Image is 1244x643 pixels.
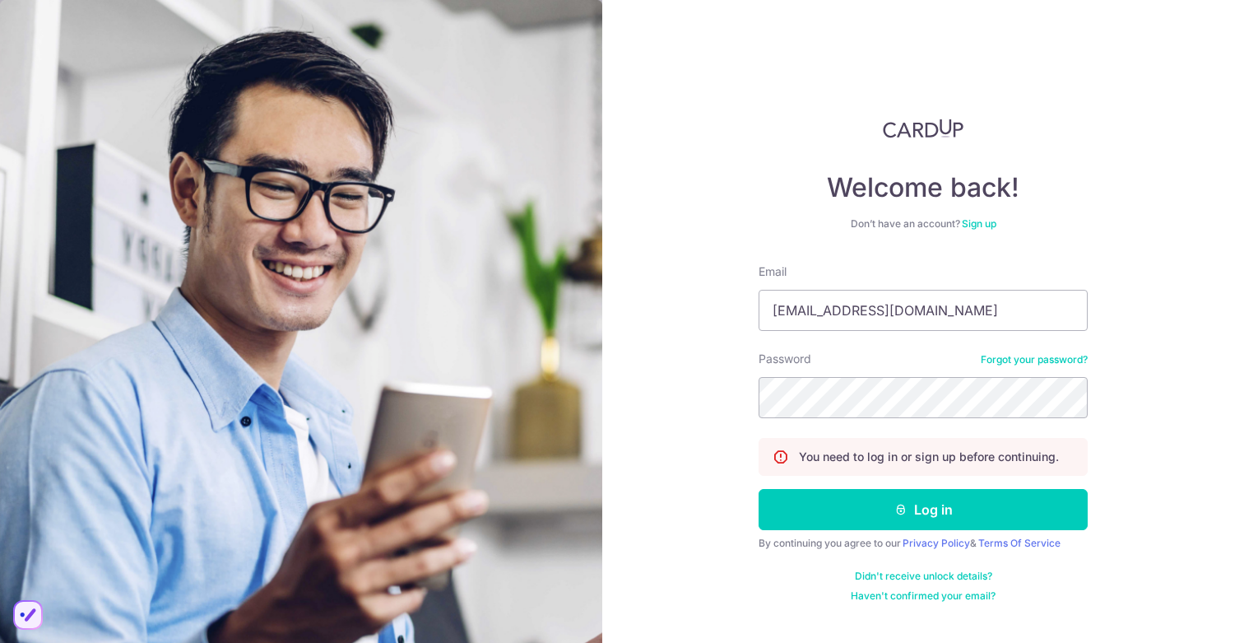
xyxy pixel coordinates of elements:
[759,171,1088,204] h4: Welcome back!
[903,537,970,549] a: Privacy Policy
[759,537,1088,550] div: By continuing you agree to our &
[883,119,963,138] img: CardUp Logo
[978,537,1061,549] a: Terms Of Service
[855,570,992,583] a: Didn't receive unlock details?
[759,351,811,367] label: Password
[759,489,1088,530] button: Log in
[759,217,1088,231] div: Don’t have an account?
[799,449,1059,465] p: You need to log in or sign up before continuing.
[759,263,787,280] label: Email
[981,353,1088,366] a: Forgot your password?
[851,589,996,603] a: Haven't confirmed your email?
[962,217,996,230] a: Sign up
[759,290,1088,331] input: Enter your Email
